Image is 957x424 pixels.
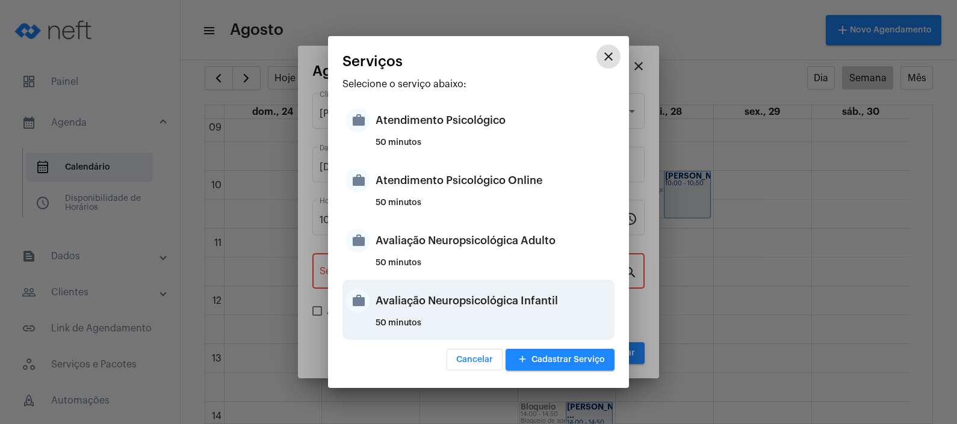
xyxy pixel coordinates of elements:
[515,352,530,368] mat-icon: add
[342,54,403,69] span: Serviços
[515,355,605,364] span: Cadastrar Serviço
[376,259,612,277] div: 50 minutos
[376,319,612,337] div: 50 minutos
[342,79,615,90] p: Selecione o serviço abaixo:
[376,162,612,198] div: Atendimento Psicológico Online
[345,289,370,313] mat-icon: work
[456,355,493,364] span: Cancelar
[376,198,612,217] div: 50 minutos
[447,349,503,370] button: Cancelar
[601,49,616,64] mat-icon: close
[376,138,612,156] div: 50 minutos
[376,223,612,259] div: Avaliação Neuropsicológica Adulto
[376,283,612,319] div: Avaliação Neuropsicológica Infantil
[345,168,370,192] mat-icon: work
[506,349,615,370] button: Cadastrar Serviço
[376,102,612,138] div: Atendimento Psicológico
[345,108,370,132] mat-icon: work
[345,229,370,253] mat-icon: work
